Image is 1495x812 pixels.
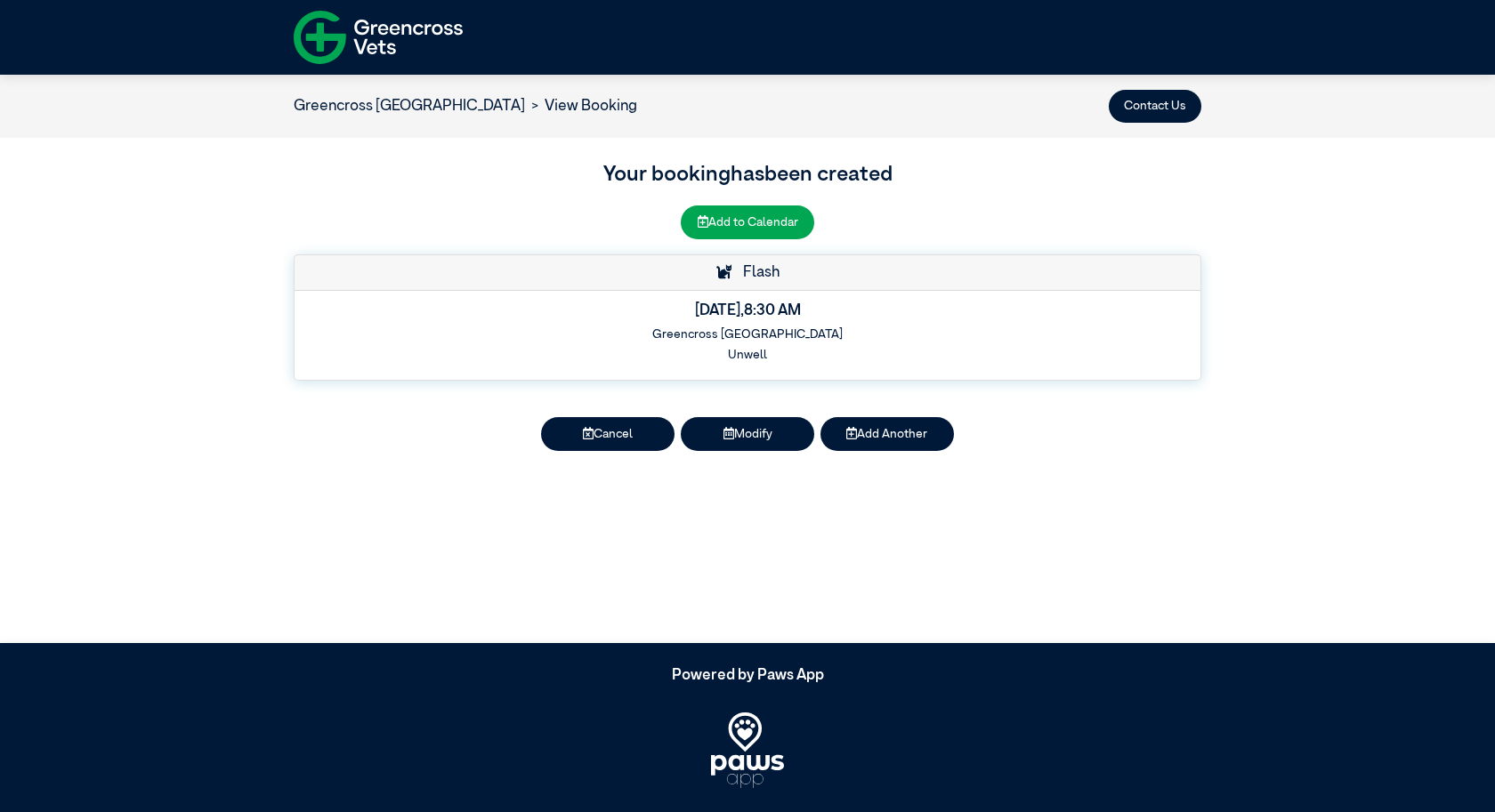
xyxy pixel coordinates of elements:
[294,95,637,118] nav: breadcrumb
[307,302,1189,320] h5: [DATE] , 8:30 AM
[681,205,814,238] button: Add to Calendar
[820,417,954,450] button: Add Another
[711,712,784,788] img: PawsApp
[307,348,1189,362] h6: Unwell
[1109,90,1201,123] button: Contact Us
[541,417,675,450] button: Cancel
[294,667,1201,685] h5: Powered by Paws App
[294,99,525,114] a: Greencross [GEOGRAPHIC_DATA]
[734,265,780,280] span: Flash
[681,417,814,450] button: Modify
[294,4,463,70] img: f-logo
[294,159,1201,191] h3: Your booking has been created
[307,327,1189,342] h6: Greencross [GEOGRAPHIC_DATA]
[525,95,637,118] li: View Booking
